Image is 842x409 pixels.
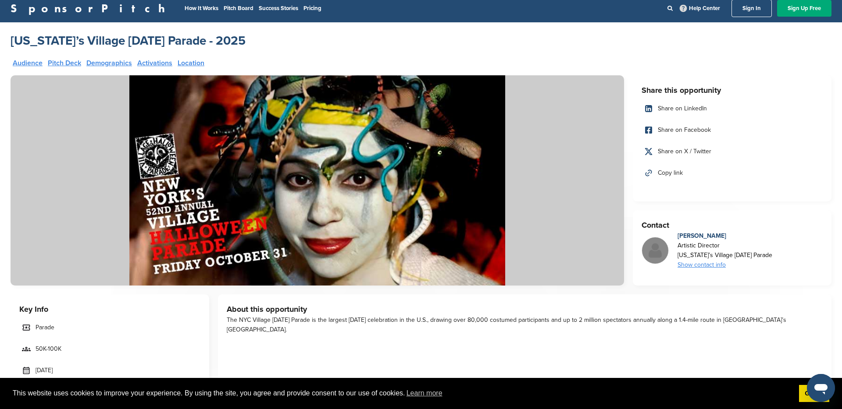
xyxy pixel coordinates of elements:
span: Share on LinkedIn [658,104,707,113]
a: Copy link [642,164,823,182]
a: Share on X / Twitter [642,142,823,161]
a: Pitch Deck [48,60,81,67]
a: Pricing [303,5,321,12]
span: Share on X / Twitter [658,147,711,156]
a: How It Works [185,5,218,12]
a: [US_STATE]’s Village [DATE] Parade - 2025 [11,33,246,49]
div: [PERSON_NAME] [678,231,772,241]
a: Success Stories [259,5,298,12]
img: Missing [642,237,668,264]
h3: About this opportunity [227,303,823,315]
a: Pitch Board [224,5,253,12]
iframe: Button to launch messaging window [807,374,835,402]
h3: Key Info [19,303,200,315]
h3: Contact [642,219,823,231]
a: learn more about cookies [405,387,444,400]
div: Artistic Director [678,241,772,250]
span: This website uses cookies to improve your experience. By using the site, you agree and provide co... [13,387,792,400]
div: Show contact info [678,260,772,270]
div: The NYC Village [DATE] Parade is the largest [DATE] celebration in the U.S., drawing over 80,000 ... [227,315,823,335]
span: Parade [36,323,54,332]
a: Activations [137,60,172,67]
a: Demographics [86,60,132,67]
a: Help Center [678,3,722,14]
a: Share on LinkedIn [642,99,823,118]
a: Location [178,60,204,67]
span: [DATE] [36,366,53,375]
a: SponsorPitch [11,3,171,14]
a: dismiss cookie message [799,385,829,402]
a: Audience [13,60,43,67]
div: [US_STATE]’s Village [DATE] Parade [678,250,772,260]
img: Sponsorpitch & [11,75,624,286]
span: Copy link [658,168,683,178]
span: Share on Facebook [658,125,711,135]
a: Share on Facebook [642,121,823,139]
span: 50K-100K [36,344,61,354]
h3: Share this opportunity [642,84,823,96]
